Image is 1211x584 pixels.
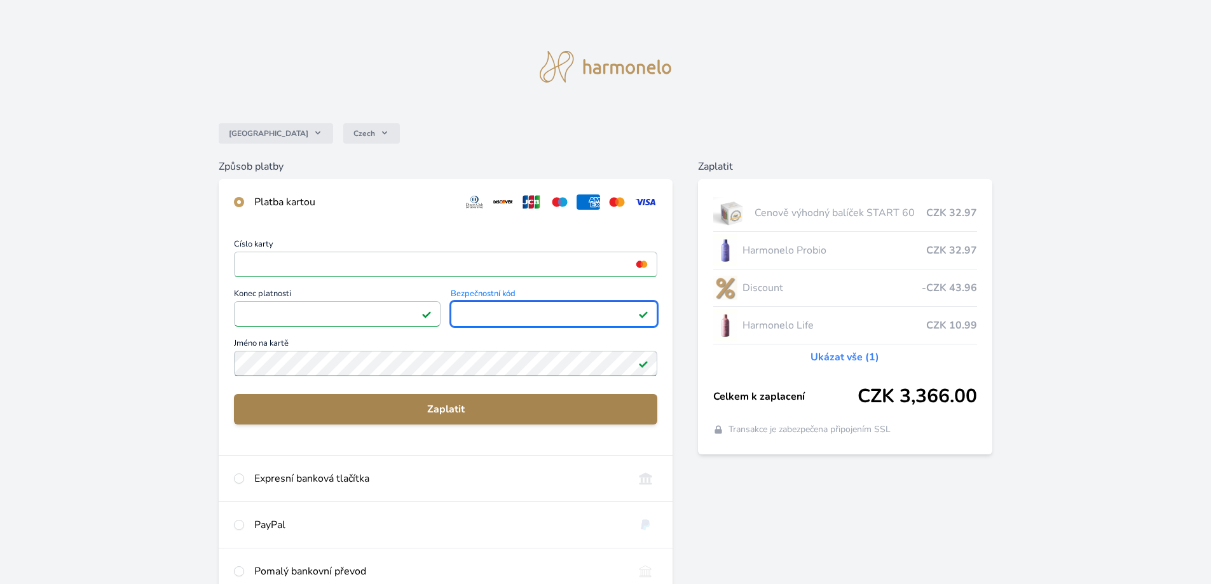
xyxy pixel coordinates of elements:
img: Platné pole [638,309,648,319]
span: CZK 3,366.00 [858,385,977,408]
span: CZK 32.97 [926,205,977,221]
img: Platné pole [638,358,648,369]
span: Harmonelo Probio [742,243,926,258]
span: Cenově výhodný balíček START 60 [755,205,926,221]
iframe: Iframe pro bezpečnostní kód [456,305,652,323]
span: Zaplatit [244,402,647,417]
img: maestro.svg [548,194,571,210]
img: onlineBanking_CZ.svg [634,471,657,486]
span: Konec platnosti [234,290,441,301]
img: visa.svg [634,194,657,210]
a: Ukázat vše (1) [811,350,879,365]
img: amex.svg [577,194,600,210]
button: Czech [343,123,400,144]
span: -CZK 43.96 [922,280,977,295]
span: [GEOGRAPHIC_DATA] [229,128,308,139]
input: Jméno na kartěPlatné pole [234,351,657,376]
div: Platba kartou [254,194,453,210]
div: Expresní banková tlačítka [254,471,624,486]
img: Platné pole [421,309,432,319]
span: Harmonelo Life [742,318,926,333]
iframe: Iframe pro číslo karty [240,255,652,273]
span: Transakce je zabezpečena připojením SSL [729,423,891,436]
span: Jméno na kartě [234,339,657,351]
span: Czech [353,128,375,139]
h6: Zaplatit [698,159,992,174]
img: paypal.svg [634,517,657,533]
span: Bezpečnostní kód [451,290,657,301]
span: CZK 32.97 [926,243,977,258]
span: Discount [742,280,922,295]
button: Zaplatit [234,394,657,424]
button: [GEOGRAPHIC_DATA] [219,123,333,144]
img: start.jpg [713,197,749,229]
h6: Způsob platby [219,159,673,174]
img: discover.svg [491,194,515,210]
img: mc [633,259,650,270]
img: diners.svg [463,194,486,210]
img: jcb.svg [520,194,544,210]
img: mc.svg [605,194,629,210]
img: CLEAN_PROBIO_se_stinem_x-lo.jpg [713,234,737,266]
div: PayPal [254,517,624,533]
iframe: Iframe pro datum vypršení platnosti [240,305,435,323]
img: bankTransfer_IBAN.svg [634,564,657,579]
span: Číslo karty [234,240,657,252]
span: CZK 10.99 [926,318,977,333]
img: discount-lo.png [713,272,737,304]
span: Celkem k zaplacení [713,389,858,404]
img: CLEAN_LIFE_se_stinem_x-lo.jpg [713,309,737,341]
img: logo.svg [540,51,672,83]
div: Pomalý bankovní převod [254,564,624,579]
